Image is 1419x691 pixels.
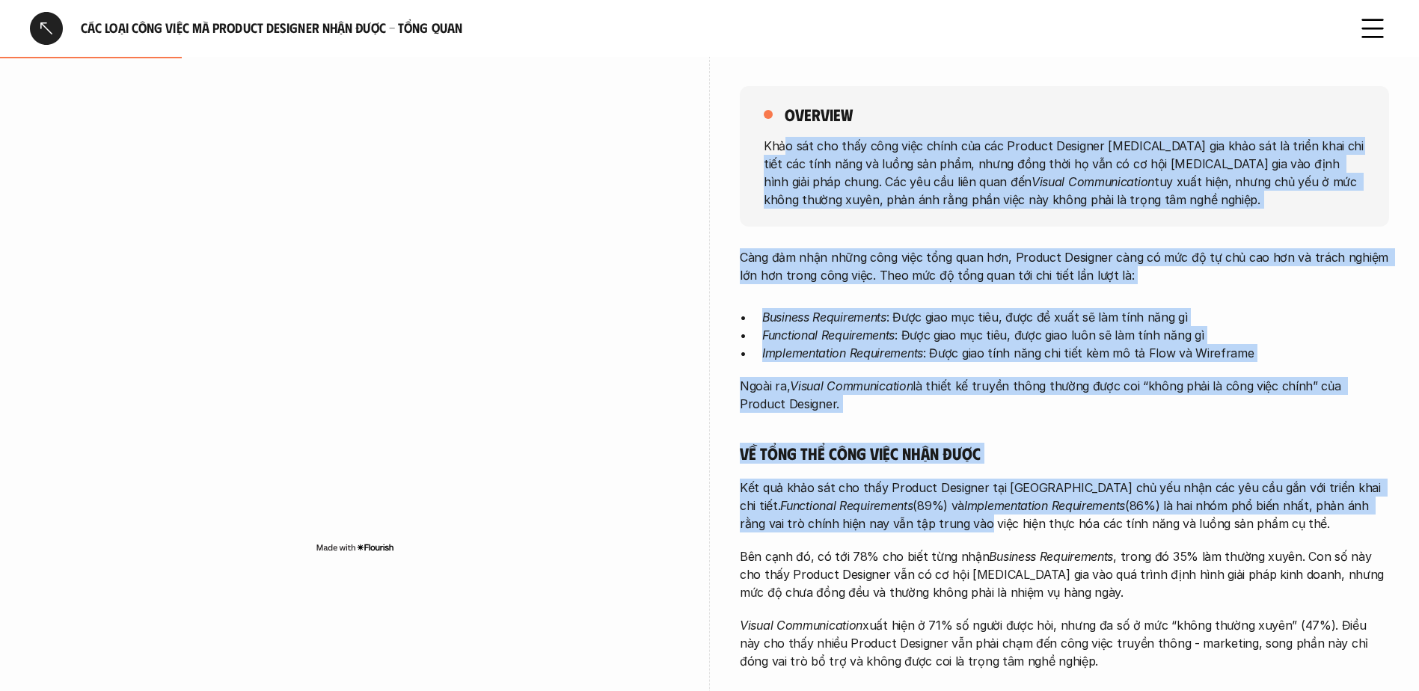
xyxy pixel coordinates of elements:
[762,310,886,325] em: Business Requirements
[762,345,923,360] em: Implementation Requirements
[989,549,1113,564] em: Business Requirements
[740,443,1389,464] h5: Về tổng thể công việc nhận được
[780,498,913,513] em: Functional Requirements
[316,541,394,553] img: Made with Flourish
[740,618,862,633] em: Visual Communication
[762,328,895,343] em: Functional Requirements
[740,479,1389,532] p: Kết quả khảo sát cho thấy Product Designer tại [GEOGRAPHIC_DATA] chủ yếu nhận các yêu cầu gắn với...
[964,498,1125,513] em: Implementation Requirements
[762,308,1389,326] p: : Được giao mục tiêu, được đề xuất sẽ làm tính năng gì
[740,547,1389,601] p: Bên cạnh đó, có tới 78% cho biết từng nhận , trong đó 35% làm thường xuyên. Con số này cho thấy P...
[785,104,853,125] h5: overview
[762,326,1389,344] p: : Được giao mục tiêu, được giao luôn sẽ làm tính năng gì
[764,136,1365,208] p: Khảo sát cho thấy công việc chính của các Product Designer [MEDICAL_DATA] gia khảo sát là triển k...
[30,90,679,538] iframe: Interactive or visual content
[740,616,1389,670] p: xuất hiện ở 71% số người được hỏi, nhưng đa số ở mức “không thường xuyên” (47%). Điều này cho thấ...
[762,344,1389,362] p: : Được giao tính năng chi tiết kèm mô tả Flow và Wireframe
[740,248,1389,284] p: Càng đảm nhận những công việc tổng quan hơn, Product Designer càng có mức độ tự chủ cao hơn và tr...
[790,378,913,393] em: Visual Communication
[740,377,1389,413] p: Ngoài ra, là thiết kế truyền thông thường được coi “không phải là công việc chính” của Product De...
[81,19,1338,37] h6: Các loại công việc mà Product Designer nhận được - Tổng quan
[1032,173,1154,188] em: Visual Communication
